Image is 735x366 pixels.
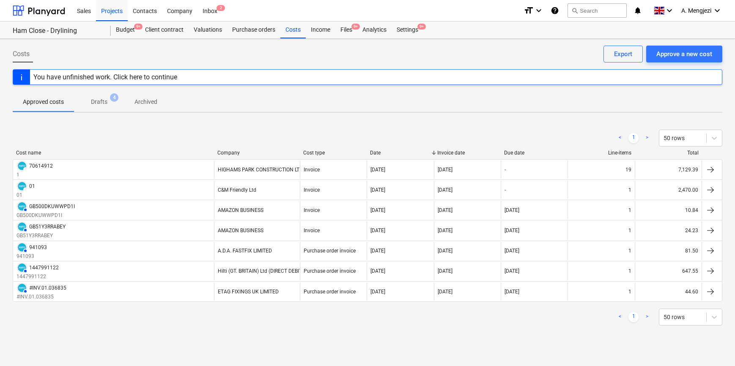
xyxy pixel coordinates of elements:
img: xero.svg [18,222,26,231]
button: Export [603,46,643,62]
div: Invoice has been synced with Xero and its status is currently AUTHORISED [16,242,27,253]
div: 10.84 [635,201,702,219]
a: Previous page [615,312,625,322]
span: 4 [110,93,118,102]
div: #INV.01.036835 [29,285,66,291]
button: Search [568,3,627,18]
a: Page 1 is your current page [628,133,639,143]
p: 941093 [16,253,47,260]
span: 2 [217,5,225,11]
div: 1 [628,207,631,213]
div: 24.23 [635,221,702,239]
a: Page 1 is your current page [628,312,639,322]
div: You have unfinished work. Click here to continue [33,73,177,81]
i: keyboard_arrow_down [534,5,544,16]
div: Invoice [304,228,320,233]
div: [DATE] [370,248,385,254]
div: Line-items [571,150,632,156]
div: [DATE] [505,268,519,274]
i: keyboard_arrow_down [712,5,722,16]
div: GB500DKUWWPD1I [29,203,75,209]
div: [DATE] [370,167,385,173]
div: 19 [625,167,631,173]
div: 1447991122 [29,265,59,271]
div: Due date [504,150,565,156]
div: C&M Friendly Ltd [218,187,256,193]
div: [DATE] [505,248,519,254]
div: [DATE] [505,289,519,295]
div: 1 [628,289,631,295]
div: Purchase order invoice [304,248,356,254]
div: Total [638,150,699,156]
div: [DATE] [438,207,453,213]
p: Drafts [91,98,107,106]
div: [DATE] [370,289,385,295]
div: Purchase order invoice [304,268,356,274]
iframe: Chat Widget [693,325,735,366]
div: Invoice has been synced with Xero and its status is currently DRAFT [16,160,27,171]
a: Costs [280,22,306,38]
div: Purchase order invoice [304,289,356,295]
div: - [505,167,506,173]
div: Date [370,150,431,156]
img: xero.svg [18,182,26,190]
div: 70614912 [29,163,53,169]
span: A. Mengjezi [681,7,711,14]
a: Settings9+ [392,22,423,38]
p: GB51Y3RRABEY [16,232,66,239]
div: [DATE] [438,228,453,233]
div: Invoice has been synced with Xero and its status is currently AUTHORISED [16,221,27,232]
div: 2,470.00 [635,181,702,199]
div: [DATE] [370,187,385,193]
div: Ham Close - Drylining [13,27,101,35]
p: 1447991122 [16,273,59,280]
div: 01 [29,183,35,189]
div: Export [614,49,632,60]
i: keyboard_arrow_down [664,5,675,16]
div: 1 [628,228,631,233]
div: [DATE] [505,228,519,233]
div: [DATE] [438,187,453,193]
a: Budget9+ [111,22,140,38]
div: Approve a new cost [656,49,712,60]
div: Settings [392,22,423,38]
a: Valuations [189,22,227,38]
div: GB51Y3RRABEY [29,224,66,230]
div: [DATE] [438,167,453,173]
div: Files [335,22,357,38]
a: Income [306,22,335,38]
div: ETAG FIXINGS UK LIMITED [218,289,279,295]
div: Budget [111,22,140,38]
i: format_size [524,5,534,16]
p: Approved costs [23,98,64,106]
div: [DATE] [370,228,385,233]
div: 7,129.39 [635,160,702,179]
div: Invoice has been synced with Xero and its status is currently AUTHORISED [16,262,27,273]
div: Cost name [16,150,211,156]
div: Company [217,150,296,156]
a: Next page [642,312,652,322]
div: AMAZON BUSINESS [218,228,263,233]
div: [DATE] [370,268,385,274]
span: 9+ [134,24,143,30]
div: Invoice has been synced with Xero and its status is currently AUTHORISED [16,201,27,212]
div: AMAZON BUSINESS [218,207,263,213]
div: 647.55 [635,262,702,280]
div: Cost type [303,150,364,156]
div: Invoice [304,207,320,213]
img: xero.svg [18,284,26,292]
a: Analytics [357,22,392,38]
p: 1 [16,171,53,179]
div: 44.60 [635,282,702,301]
div: [DATE] [505,207,519,213]
div: Invoice [304,187,320,193]
a: Purchase orders [227,22,280,38]
span: 9+ [417,24,426,30]
img: xero.svg [18,263,26,272]
div: 1 [628,248,631,254]
div: - [505,187,506,193]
